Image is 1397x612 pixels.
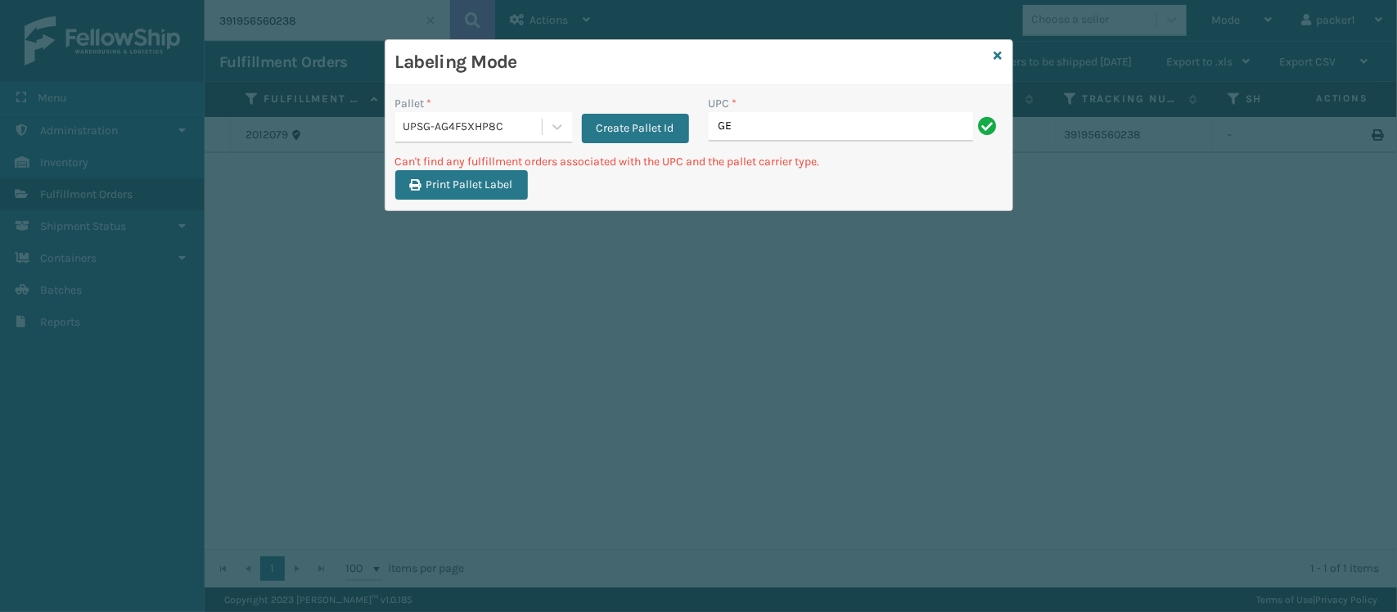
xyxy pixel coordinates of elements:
[395,170,528,200] button: Print Pallet Label
[582,114,689,143] button: Create Pallet Id
[395,50,988,74] h3: Labeling Mode
[395,153,1003,170] p: Can't find any fulfillment orders associated with the UPC and the pallet carrier type.
[395,95,432,112] label: Pallet
[709,95,737,112] label: UPC
[403,119,543,136] div: UPSG-AG4F5XHP8C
